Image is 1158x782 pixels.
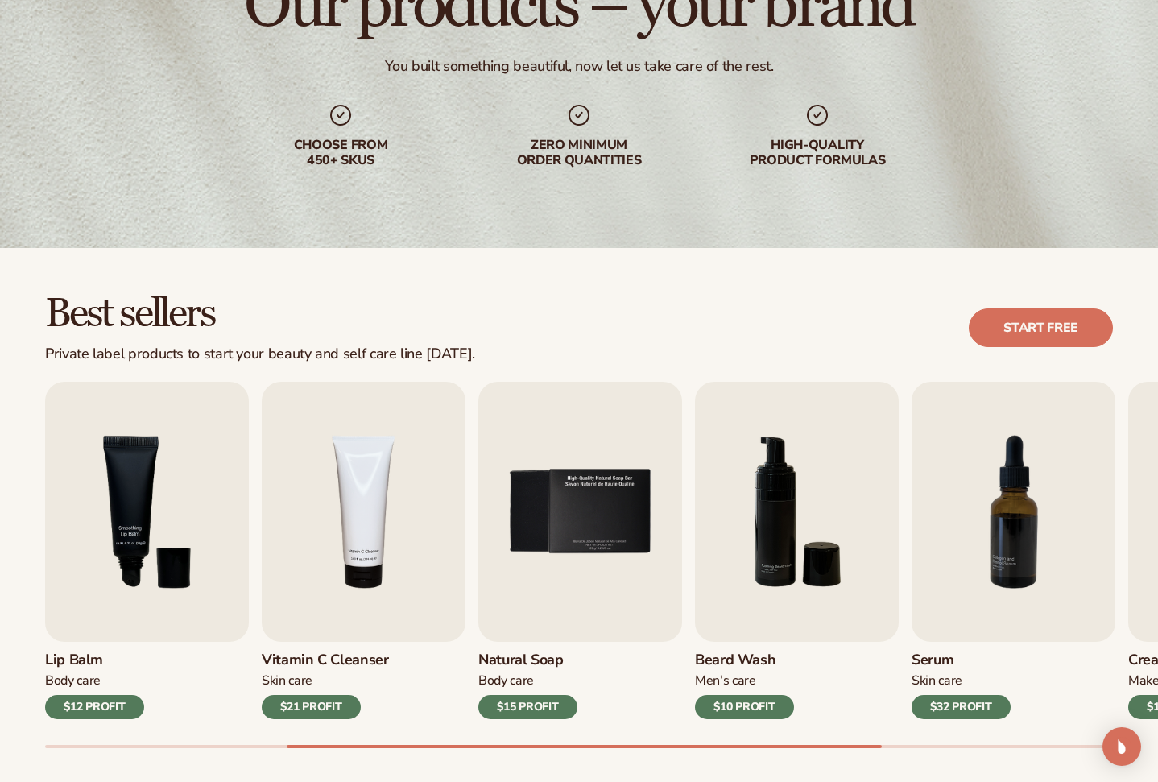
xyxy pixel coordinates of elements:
a: 5 / 9 [478,382,682,719]
div: $10 PROFIT [695,695,794,719]
h3: Serum [912,652,1011,669]
h3: Lip Balm [45,652,144,669]
h3: Natural Soap [478,652,577,669]
div: $32 PROFIT [912,695,1011,719]
div: Private label products to start your beauty and self care line [DATE]. [45,345,475,363]
a: 6 / 9 [695,382,899,719]
a: Start free [969,308,1113,347]
a: 7 / 9 [912,382,1115,719]
div: You built something beautiful, now let us take care of the rest. [385,57,774,76]
div: Skin Care [262,672,389,689]
div: $21 PROFIT [262,695,361,719]
div: High-quality product formulas [714,138,920,168]
div: Zero minimum order quantities [476,138,682,168]
div: Skin Care [912,672,1011,689]
a: 3 / 9 [45,382,249,719]
a: 4 / 9 [262,382,465,719]
div: Body Care [45,672,144,689]
h3: Vitamin C Cleanser [262,652,389,669]
div: $15 PROFIT [478,695,577,719]
div: Choose from 450+ Skus [238,138,444,168]
div: Men’s Care [695,672,794,689]
h3: Beard Wash [695,652,794,669]
div: Open Intercom Messenger [1102,727,1141,766]
div: Body Care [478,672,577,689]
h2: Best sellers [45,293,475,336]
div: $12 PROFIT [45,695,144,719]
